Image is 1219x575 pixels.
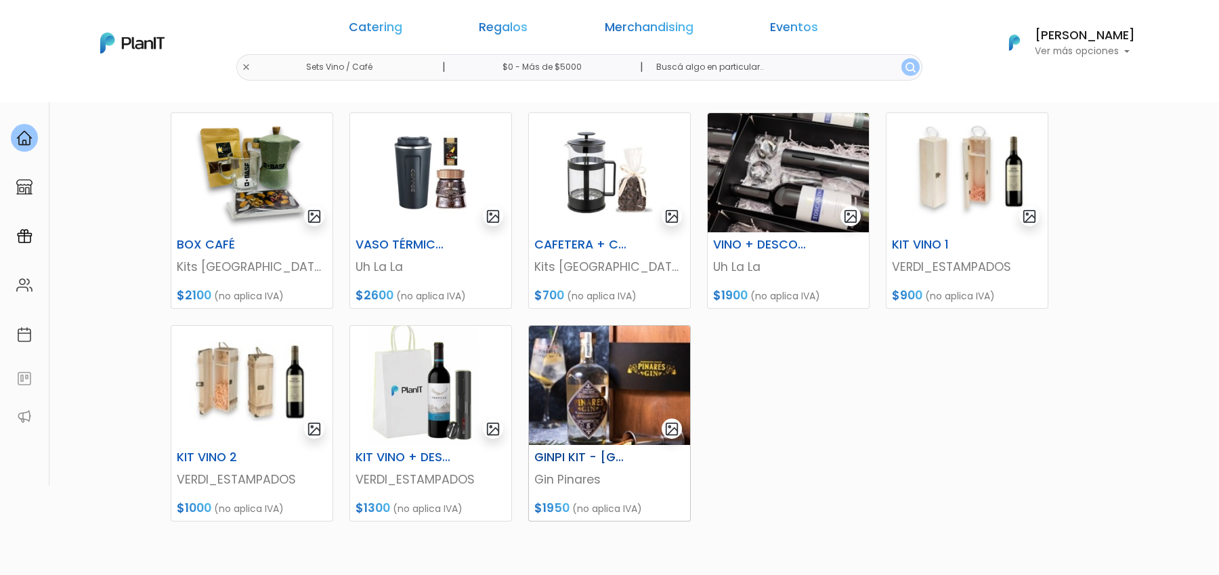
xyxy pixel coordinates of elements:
[347,238,458,252] h6: VASO TÉRMICO + CAFÉ
[1035,30,1135,42] h6: [PERSON_NAME]
[705,238,816,252] h6: VINO + DESCORCHADOR
[486,421,501,437] img: gallery-light
[123,68,150,95] img: user_d58e13f531133c46cb30575f4d864daf.jpeg
[16,408,33,425] img: partners-52edf745621dab592f3b2c58e3bca9d71375a7ef29c3b500c9f145b62cc070d4.svg
[171,112,333,309] a: gallery-light BOX CAFÉ Kits [GEOGRAPHIC_DATA] $2100 (no aplica IVA)
[16,130,33,146] img: home-e721727adea9d79c4d83392d1f703f7f8bce08238fde08b1acbfd93340b81755.svg
[16,370,33,387] img: feedback-78b5a0c8f98aac82b08bfc38622c3050aee476f2c9584af64705fc4e61158814.svg
[1000,28,1029,58] img: PlanIt Logo
[214,502,284,515] span: (no aplica IVA)
[486,209,501,224] img: gallery-light
[47,110,87,121] strong: PLAN IT
[1035,47,1135,56] p: Ver más opciones
[177,287,211,303] span: $2100
[534,258,685,276] p: Kits [GEOGRAPHIC_DATA]
[136,81,163,108] span: J
[35,81,238,108] div: J
[534,287,564,303] span: $700
[100,33,165,54] img: PlanIt Logo
[356,287,393,303] span: $2600
[307,209,322,224] img: gallery-light
[350,326,511,445] img: thumb_WhatsApp_Image_2024-06-27_at_13.35.36__1_.jpeg
[70,206,207,219] span: ¡Escríbenos!
[356,471,506,488] p: VERDI_ESTAMPADOS
[884,238,995,252] h6: KIT VINO 1
[396,289,466,303] span: (no aplica IVA)
[713,287,748,303] span: $1900
[843,209,859,224] img: gallery-light
[645,54,922,81] input: Buscá algo en particular..
[177,500,211,516] span: $1000
[713,258,863,276] p: Uh La La
[528,112,691,309] a: gallery-light CAFETERA + CHOCOLATE Kits [GEOGRAPHIC_DATA] $700 (no aplica IVA)
[47,125,226,169] p: Ya probaste PlanitGO? Vas a poder automatizarlas acciones de todo el año. Escribinos para saber más!
[707,112,870,309] a: gallery-light VINO + DESCORCHADOR Uh La La $1900 (no aplica IVA)
[892,287,922,303] span: $900
[905,62,916,72] img: search_button-432b6d5273f82d61273b3651a40e1bd1b912527efae98b1b7a1b2c0702e16a8d.svg
[605,22,693,38] a: Merchandising
[210,103,230,123] i: keyboard_arrow_down
[770,22,818,38] a: Eventos
[664,421,680,437] img: gallery-light
[892,258,1042,276] p: VERDI_ESTAMPADOS
[350,113,511,232] img: thumb_image-Photoroom__2_.jpg
[171,325,333,521] a: gallery-light KIT VINO 2 VERDI_ESTAMPADOS $1000 (no aplica IVA)
[35,95,238,180] div: PLAN IT Ya probaste PlanitGO? Vas a poder automatizarlas acciones de todo el año. Escribinos para...
[169,450,280,465] h6: KIT VINO 2
[16,326,33,343] img: calendar-87d922413cdce8b2cf7b7f5f62616a5cf9e4887200fb71536465627b3292af00.svg
[750,289,820,303] span: (no aplica IVA)
[925,289,995,303] span: (no aplica IVA)
[708,113,869,232] img: thumb_1FC5AA0F-4315-4F37-BDED-CB1509ED8A1C.jpeg
[529,326,690,445] img: thumb_8846F664-6867-42F4-94C6-BAEEF4964B5D.jpeg
[349,325,512,521] a: gallery-light KIT VINO + DESCORCHADOR VERDI_ESTAMPADOS $1300 (no aplica IVA)
[526,450,637,465] h6: GINPI KIT - [GEOGRAPHIC_DATA] DRY
[526,238,637,252] h6: CAFETERA + CHOCOLATE
[479,22,528,38] a: Regalos
[171,113,333,232] img: thumb_2000___2000-Photoroom__49_.png
[109,81,136,108] img: user_04fe99587a33b9844688ac17b531be2b.png
[534,471,685,488] p: Gin Pinares
[16,228,33,244] img: campaigns-02234683943229c281be62815700db0a1741e53638e28bf9629b52c665b00959.svg
[169,238,280,252] h6: BOX CAFÉ
[307,421,322,437] img: gallery-light
[664,209,680,224] img: gallery-light
[207,203,230,219] i: insert_emoticon
[528,325,691,521] a: gallery-light GINPI KIT - [GEOGRAPHIC_DATA] DRY Gin Pinares $1950 (no aplica IVA)
[886,112,1048,309] a: gallery-light KIT VINO 1 VERDI_ESTAMPADOS $900 (no aplica IVA)
[991,25,1135,60] button: PlanIt Logo [PERSON_NAME] Ver más opciones
[242,63,251,72] img: close-6986928ebcb1d6c9903e3b54e860dbc4d054630f23adef3a32610726dff6a82b.svg
[349,112,512,309] a: gallery-light VASO TÉRMICO + CAFÉ Uh La La $2600 (no aplica IVA)
[347,450,458,465] h6: KIT VINO + DESCORCHADOR
[640,59,643,75] p: |
[356,258,506,276] p: Uh La La
[177,471,327,488] p: VERDI_ESTAMPADOS
[16,179,33,195] img: marketplace-4ceaa7011d94191e9ded77b95e3339b90024bf715f7c57f8cf31f2d8c509eaba.svg
[230,203,257,219] i: send
[442,59,446,75] p: |
[886,113,1048,232] img: thumb_6BD4B826-BE37-4176-84EE-1FCFABEABBC7.jpeg
[534,500,570,516] span: $1950
[393,502,463,515] span: (no aplica IVA)
[529,113,690,232] img: thumb_C14F583B-8ACB-4322-A191-B199E8EE9A61.jpeg
[214,289,284,303] span: (no aplica IVA)
[177,258,327,276] p: Kits [GEOGRAPHIC_DATA]
[16,277,33,293] img: people-662611757002400ad9ed0e3c099ab2801c6687ba6c219adb57efc949bc21e19d.svg
[572,502,642,515] span: (no aplica IVA)
[1022,209,1038,224] img: gallery-light
[349,22,402,38] a: Catering
[171,326,333,445] img: thumb_861F3D61-D57B-449B-8FF5-08E309B01CB4.jpeg
[356,500,390,516] span: $1300
[567,289,637,303] span: (no aplica IVA)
